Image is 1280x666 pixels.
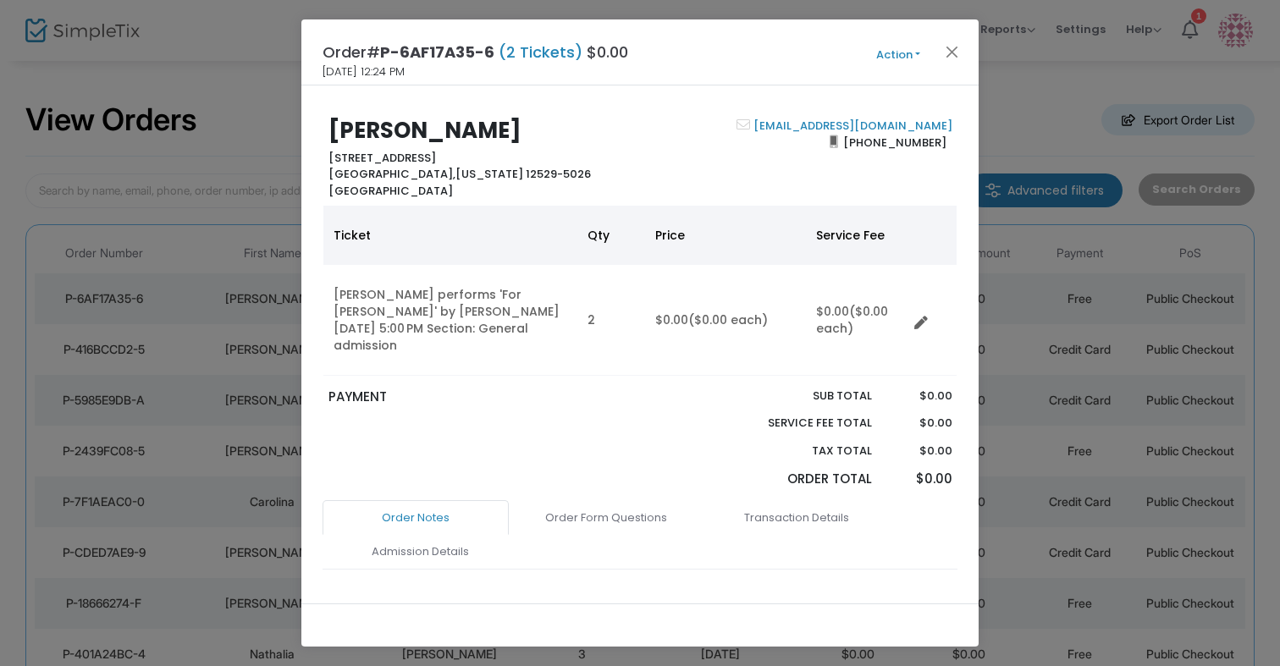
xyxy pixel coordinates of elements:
[888,388,952,405] p: $0.00
[328,115,521,146] b: [PERSON_NAME]
[806,265,908,376] td: $0.00
[847,46,949,64] button: Action
[728,443,872,460] p: Tax Total
[323,500,509,536] a: Order Notes
[888,443,952,460] p: $0.00
[688,311,768,328] span: ($0.00 each)
[750,118,952,134] a: [EMAIL_ADDRESS][DOMAIN_NAME]
[728,388,872,405] p: Sub total
[323,206,577,265] th: Ticket
[941,41,963,63] button: Close
[494,41,587,63] span: (2 Tickets)
[577,265,645,376] td: 2
[513,500,699,536] a: Order Form Questions
[577,206,645,265] th: Qty
[645,265,806,376] td: $0.00
[327,534,513,570] a: Admission Details
[816,303,888,337] span: ($0.00 each)
[380,41,494,63] span: P-6AF17A35-6
[328,388,632,407] p: PAYMENT
[728,470,872,489] p: Order Total
[323,265,577,376] td: [PERSON_NAME] performs 'For [PERSON_NAME]' by [PERSON_NAME] [DATE] 5:00 PM Section: General admis...
[328,150,591,199] b: [STREET_ADDRESS] [US_STATE] 12529-5026 [GEOGRAPHIC_DATA]
[331,603,502,620] div: IP Address: [TECHNICAL_ID]
[703,500,890,536] a: Transaction Details
[888,415,952,432] p: $0.00
[323,206,957,376] div: Data table
[888,470,952,489] p: $0.00
[323,63,405,80] span: [DATE] 12:24 PM
[838,129,952,156] span: [PHONE_NUMBER]
[328,166,455,182] span: [GEOGRAPHIC_DATA],
[728,415,872,432] p: Service Fee Total
[323,41,628,63] h4: Order# $0.00
[806,206,908,265] th: Service Fee
[645,206,806,265] th: Price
